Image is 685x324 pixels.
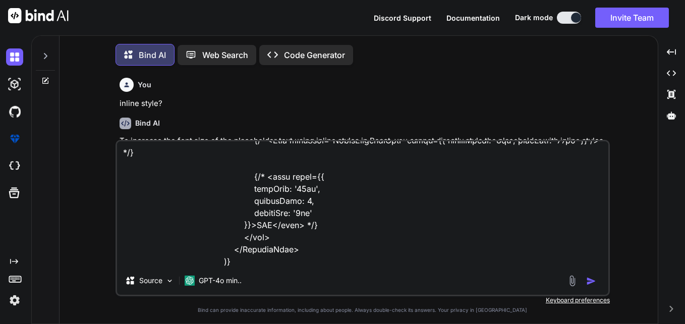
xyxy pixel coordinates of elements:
[139,49,166,61] p: Bind AI
[120,135,608,170] p: To increase the font size of the placeholder text using inline styles in React, you cannot direct...
[138,80,151,90] h6: You
[6,292,23,309] img: settings
[6,157,23,175] img: cloudideIcon
[202,49,248,61] p: Web Search
[6,48,23,66] img: darkChat
[6,103,23,120] img: githubDark
[6,130,23,147] img: premium
[116,296,610,304] p: Keyboard preferences
[446,13,500,23] button: Documentation
[8,8,69,23] img: Bind AI
[116,306,610,314] p: Bind can provide inaccurate information, including about people. Always double-check its answers....
[566,275,578,287] img: attachment
[117,141,608,266] textarea: <Lor ipsum={{ dolorsi: 'amet' }}> <con // adIpisc={elitseDdoeiu} tempo={{ // incid: utLabo?" ":'1...
[135,118,160,128] h6: Bind AI
[6,76,23,93] img: darkAi-studio
[595,8,669,28] button: Invite Team
[120,98,608,110] p: inline style?
[199,276,242,286] p: GPT-4o min..
[284,49,345,61] p: Code Generator
[165,277,174,285] img: Pick Models
[139,276,162,286] p: Source
[446,14,500,22] span: Documentation
[185,276,195,286] img: GPT-4o mini
[586,276,596,286] img: icon
[515,13,553,23] span: Dark mode
[374,14,431,22] span: Discord Support
[374,13,431,23] button: Discord Support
